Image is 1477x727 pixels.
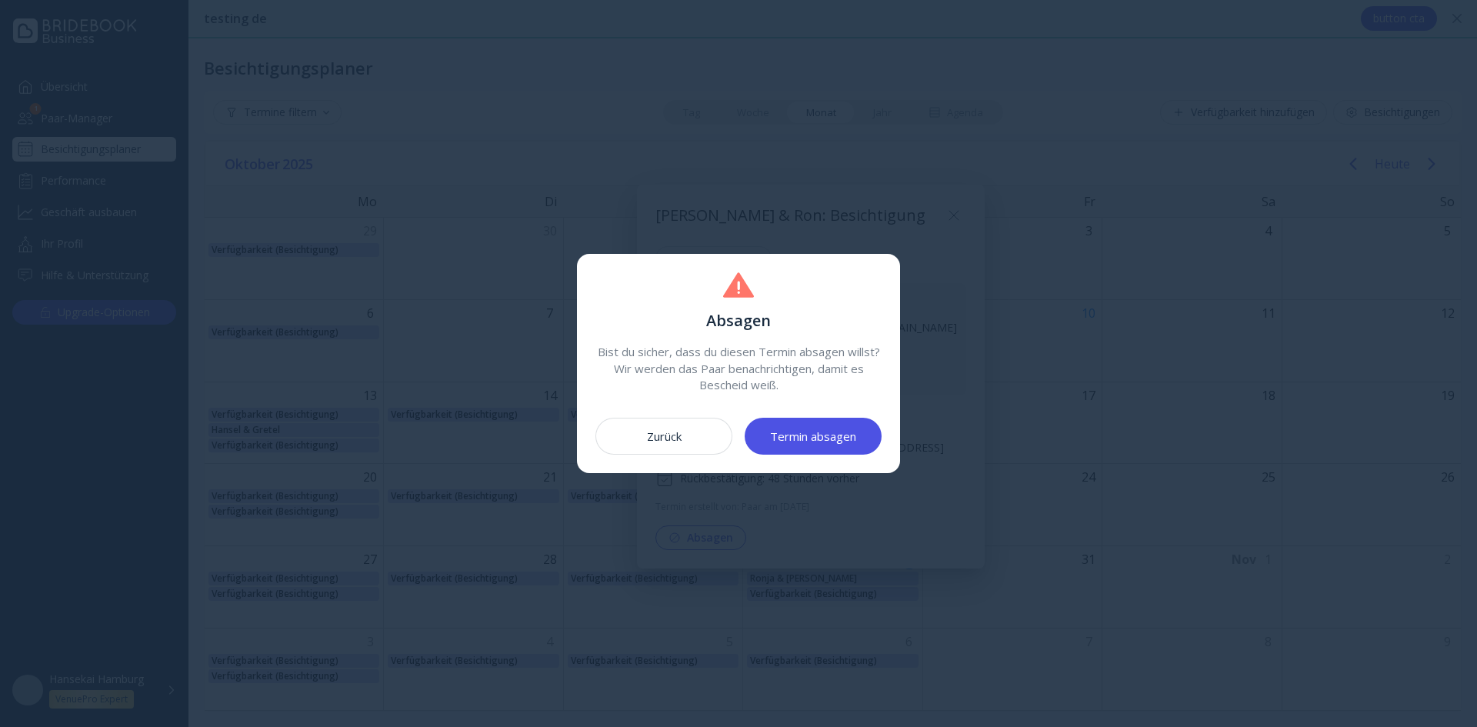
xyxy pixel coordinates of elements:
div: Absagen [595,310,882,332]
button: Termin absagen [745,418,882,455]
div: Zurück [647,430,682,442]
div: Termin absagen [770,430,856,442]
button: Zurück [595,418,732,455]
div: Bist du sicher, dass du diesen Termin absagen willst? Wir werden das Paar benachrichtigen, damit ... [595,344,882,393]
